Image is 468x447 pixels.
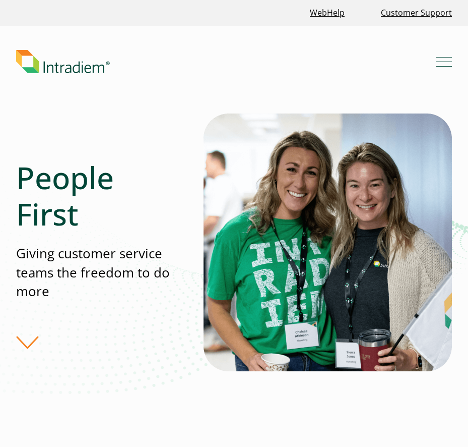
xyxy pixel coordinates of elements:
[16,159,183,232] h1: People First
[436,53,452,70] button: Mobile Navigation Button
[204,114,452,371] img: Two contact center partners from Intradiem smiling
[377,2,456,24] a: Customer Support
[16,50,436,73] a: Link to homepage of Intradiem
[306,2,349,24] a: Link opens in a new window
[16,50,110,73] img: Intradiem
[16,244,183,301] p: Giving customer service teams the freedom to do more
